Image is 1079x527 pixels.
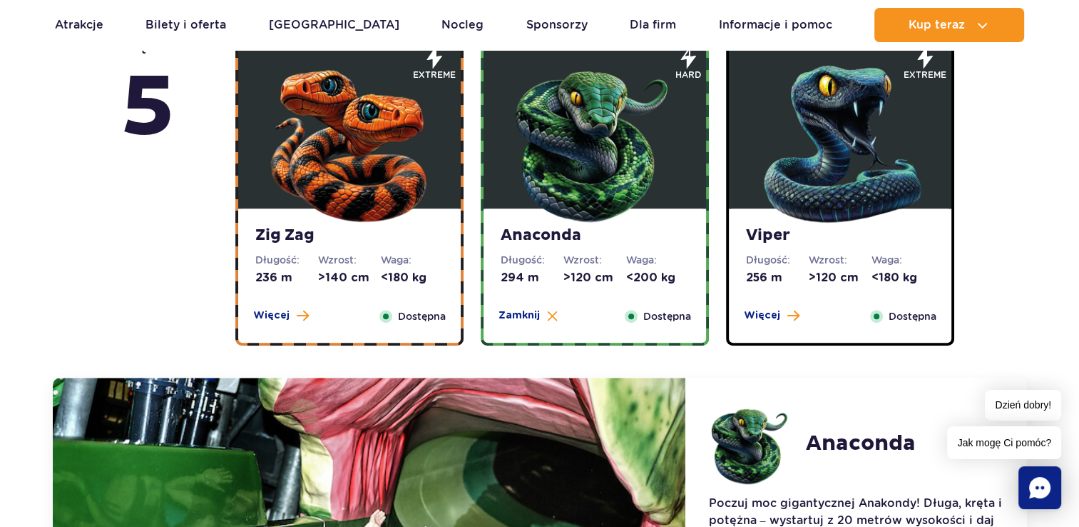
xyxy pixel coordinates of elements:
[255,226,444,246] strong: Zig Zag
[498,308,558,323] button: Zamknij
[381,270,444,286] dd: <180 kg
[509,55,680,226] img: 683e9d7f6dccb324111516.png
[413,69,456,81] span: extreme
[643,308,691,324] span: Dostępna
[1018,466,1061,509] div: Chat
[563,270,626,286] dd: >120 cm
[253,308,290,323] span: Więcej
[871,270,934,286] dd: <180 kg
[264,55,435,226] img: 683e9d18e24cb188547945.png
[675,69,701,81] span: hard
[626,253,689,267] dt: Waga:
[526,8,588,42] a: Sponsorzy
[744,308,799,323] button: Więcej
[441,8,484,42] a: Nocleg
[874,8,1024,42] button: Kup teraz
[120,34,176,161] strong: piętro
[909,19,965,31] span: Kup teraz
[871,253,934,267] dt: Waga:
[809,253,871,267] dt: Wzrost:
[626,270,689,286] dd: <200 kg
[318,253,381,267] dt: Wzrost:
[947,426,1061,459] span: Jak mogę Ci pomóc?
[145,8,226,42] a: Bilety i oferta
[501,253,563,267] dt: Długość:
[398,308,446,324] span: Dostępna
[120,56,176,161] span: 5
[746,270,809,286] dd: 256 m
[889,308,936,324] span: Dostępna
[501,226,689,246] strong: Anaconda
[805,431,915,456] h2: Anaconda
[744,308,780,323] span: Więcej
[985,390,1061,421] span: Dzień dobry!
[746,253,809,267] dt: Długość:
[269,8,399,42] a: [GEOGRAPHIC_DATA]
[630,8,676,42] a: Dla firm
[904,69,946,81] span: extreme
[498,308,540,323] span: Zamknij
[708,401,794,486] img: 683e9d7f6dccb324111516.png
[55,8,103,42] a: Atrakcje
[318,270,381,286] dd: >140 cm
[746,226,934,246] strong: Viper
[809,270,871,286] dd: >120 cm
[255,253,318,267] dt: Długość:
[253,308,309,323] button: Więcej
[563,253,626,267] dt: Wzrost:
[719,8,832,42] a: Informacje i pomoc
[255,270,318,286] dd: 236 m
[501,270,563,286] dd: 294 m
[755,55,926,226] img: 683e9da1f380d703171350.png
[381,253,444,267] dt: Waga:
